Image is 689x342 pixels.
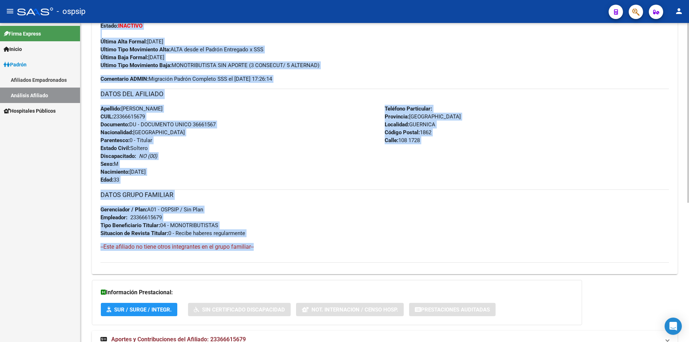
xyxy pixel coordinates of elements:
strong: Teléfono Particular: [385,106,432,112]
div: Open Intercom Messenger [665,318,682,335]
mat-icon: person [675,7,683,15]
span: ALTA desde el Padrón Entregado x SSS [100,46,263,53]
i: NO (00) [139,153,157,159]
strong: Última Baja Formal: [100,54,148,61]
strong: Tipo Beneficiario Titular: [100,222,160,229]
strong: Edad: [100,177,113,183]
span: Padrón [4,61,27,69]
strong: Apellido: [100,106,121,112]
span: MONOTRIBUTISTA SIN APORTE (3 CONSECUT/ 5 ALTERNAD) [100,62,319,69]
span: 108 1728 [385,137,420,144]
span: [DATE] [100,38,163,45]
strong: Documento: [100,121,129,128]
strong: Discapacitado: [100,153,136,159]
strong: Situacion de Revista Titular: [100,230,168,236]
strong: Empleador: [100,214,127,221]
strong: Estado: [100,23,118,29]
strong: Nacimiento: [100,169,130,175]
strong: Ultimo Tipo Movimiento Alta: [100,46,170,53]
span: GUERNICA [385,121,435,128]
span: [GEOGRAPHIC_DATA] [385,113,461,120]
span: [DATE] [100,169,146,175]
strong: Calle: [385,137,398,144]
button: Not. Internacion / Censo Hosp. [296,303,404,316]
h3: Información Prestacional: [101,287,573,298]
span: Inicio [4,45,22,53]
strong: Parentesco: [100,137,130,144]
strong: Última Alta Formal: [100,38,147,45]
button: Prestaciones Auditadas [409,303,496,316]
h3: DATOS DEL AFILIADO [100,89,669,99]
button: Sin Certificado Discapacidad [188,303,291,316]
span: 04 - MONOTRIBUTISTAS [100,222,218,229]
span: 1862 [385,129,431,136]
span: Prestaciones Auditadas [421,306,490,313]
strong: Nacionalidad: [100,129,133,136]
span: Hospitales Públicos [4,107,56,115]
h4: --Este afiliado no tiene otros integrantes en el grupo familiar-- [100,243,669,251]
strong: INACTIVO [118,23,142,29]
span: [GEOGRAPHIC_DATA] [100,129,185,136]
mat-icon: menu [6,7,14,15]
span: [DATE] [100,54,164,61]
span: M [100,161,118,167]
span: [PERSON_NAME] [100,106,163,112]
strong: Provincia: [385,113,409,120]
span: Migración Padrón Completo SSS el [DATE] 17:26:14 [100,75,272,83]
strong: Ultimo Tipo Movimiento Baja: [100,62,172,69]
span: DU - DOCUMENTO UNICO 36661567 [100,121,216,128]
strong: Localidad: [385,121,409,128]
span: 0 - Titular [100,137,152,144]
strong: Gerenciador / Plan: [100,206,147,213]
span: 33 [100,177,119,183]
strong: CUIL: [100,113,113,120]
strong: Sexo: [100,161,114,167]
strong: Comentario ADMIN: [100,76,149,82]
span: A01 - OSPSIP / Sin Plan [100,206,203,213]
strong: Código Postal: [385,129,420,136]
span: - ospsip [57,4,85,19]
span: 23366615679 [100,113,145,120]
div: 23366615679 [130,214,162,221]
strong: Estado Civil: [100,145,130,151]
span: Sin Certificado Discapacidad [202,306,285,313]
span: SUR / SURGE / INTEGR. [114,306,172,313]
span: Soltero [100,145,148,151]
span: Not. Internacion / Censo Hosp. [311,306,398,313]
button: SUR / SURGE / INTEGR. [101,303,177,316]
h3: DATOS GRUPO FAMILIAR [100,190,669,200]
span: 0 - Recibe haberes regularmente [100,230,245,236]
span: Firma Express [4,30,41,38]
